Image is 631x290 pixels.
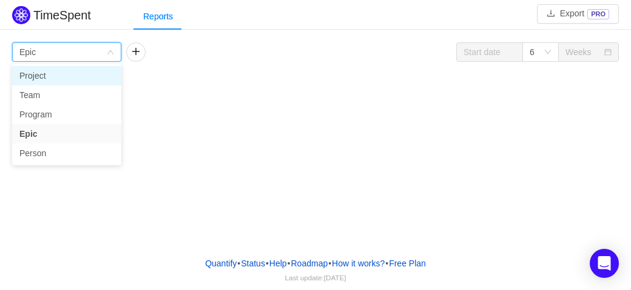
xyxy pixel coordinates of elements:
[565,43,592,61] div: Weeks
[590,249,619,278] div: Open Intercom Messenger
[133,3,183,30] div: Reports
[456,42,523,62] input: Start date
[537,4,619,24] button: icon: downloadExportPRO
[530,43,535,61] div: 6
[328,259,331,268] span: •
[107,48,114,57] i: icon: down
[12,105,121,124] li: Program
[269,254,288,272] a: Help
[285,274,346,282] span: Last update:
[237,259,240,268] span: •
[291,254,329,272] a: Roadmap
[544,48,552,57] i: icon: down
[19,43,36,61] div: Epic
[604,48,612,57] i: icon: calendar
[331,254,385,272] button: How it works?
[288,259,291,268] span: •
[12,124,121,143] li: Epic
[388,254,427,272] button: Free Plan
[12,6,30,24] img: Quantify logo
[126,42,146,62] button: icon: plus
[324,274,346,282] span: [DATE]
[12,66,121,85] li: Project
[204,254,237,272] a: Quantify
[266,259,269,268] span: •
[12,85,121,105] li: Team
[385,259,388,268] span: •
[240,254,266,272] a: Status
[12,143,121,163] li: Person
[33,8,91,22] h2: TimeSpent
